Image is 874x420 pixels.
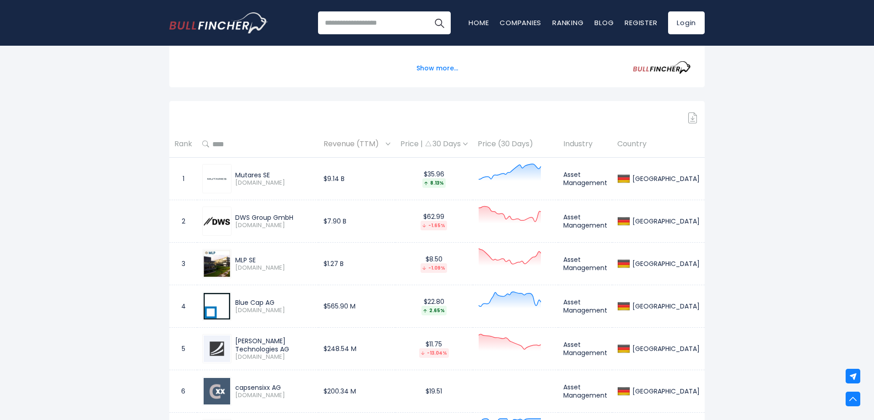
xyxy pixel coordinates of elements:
img: DWS.DE.png [204,208,230,234]
div: [GEOGRAPHIC_DATA] [630,217,700,225]
div: [GEOGRAPHIC_DATA] [630,345,700,353]
td: 6 [169,370,197,413]
div: -13.04% [419,348,449,358]
td: $7.90 B [318,200,395,243]
div: MLP SE [235,256,313,264]
span: [DOMAIN_NAME] [235,264,313,272]
td: 5 [169,328,197,370]
th: Industry [558,131,612,158]
td: $9.14 B [318,158,395,200]
div: $22.80 [400,298,468,315]
span: [DOMAIN_NAME] [235,392,313,399]
td: Asset Management [558,243,612,285]
td: Asset Management [558,328,612,370]
div: $35.96 [400,170,468,188]
div: $62.99 [400,213,468,230]
td: $248.54 M [318,328,395,370]
img: B7E.DE.png [204,293,230,319]
button: Search [428,11,451,34]
a: Register [625,18,657,27]
td: Asset Management [558,370,612,413]
span: [DOMAIN_NAME] [235,179,313,187]
a: Login [668,11,705,34]
img: BKHT.DE.png [204,335,230,362]
img: Bullfincher logo [169,12,268,33]
div: $19.51 [400,387,468,395]
th: Price (30 Days) [473,131,558,158]
td: Asset Management [558,158,612,200]
th: Rank [169,131,197,158]
div: 8.13% [422,178,446,188]
div: capsensixx AG [235,383,313,392]
a: Ranking [552,18,583,27]
div: [GEOGRAPHIC_DATA] [630,302,700,310]
div: [GEOGRAPHIC_DATA] [630,387,700,395]
div: Mutares SE [235,171,313,179]
span: Revenue (TTM) [324,137,383,151]
td: 2 [169,200,197,243]
a: Blog [594,18,614,27]
td: 4 [169,285,197,328]
button: Show more... [411,61,464,76]
div: Blue Cap AG [235,298,313,307]
div: [PERSON_NAME] Technologies AG [235,337,313,353]
span: [DOMAIN_NAME] [235,222,313,229]
span: [DOMAIN_NAME] [235,307,313,314]
div: [GEOGRAPHIC_DATA] [630,175,700,183]
td: Asset Management [558,285,612,328]
div: -1.09% [421,263,447,273]
a: Companies [500,18,541,27]
div: $11.75 [400,340,468,358]
td: 3 [169,243,197,285]
td: $1.27 B [318,243,395,285]
th: Country [612,131,705,158]
div: Price | 30 Days [400,139,468,149]
img: CPX.DE.png [204,378,230,404]
div: DWS Group GmbH [235,213,313,222]
td: $200.34 M [318,370,395,413]
a: Go to homepage [169,12,268,33]
img: MLP.DE.png [204,250,230,277]
a: Home [469,18,489,27]
td: 1 [169,158,197,200]
div: 2.65% [421,306,447,315]
td: Asset Management [558,200,612,243]
div: $8.50 [400,255,468,273]
span: [DOMAIN_NAME] [235,353,313,361]
td: $565.90 M [318,285,395,328]
div: -1.65% [421,221,447,230]
img: MUX.DE.png [204,176,230,182]
div: [GEOGRAPHIC_DATA] [630,260,700,268]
